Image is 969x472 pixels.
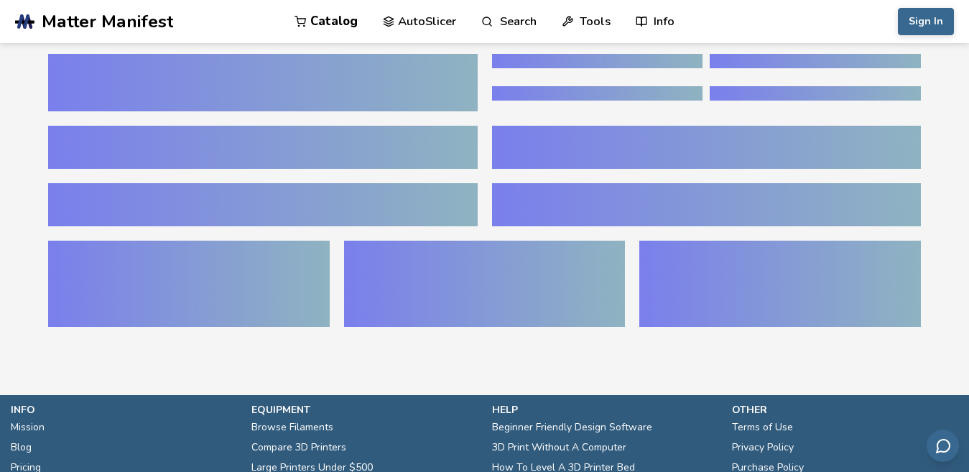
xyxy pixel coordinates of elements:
[492,417,652,438] a: Beginner Friendly Design Software
[251,417,333,438] a: Browse Filaments
[11,417,45,438] a: Mission
[732,438,794,458] a: Privacy Policy
[492,438,626,458] a: 3D Print Without A Computer
[42,11,173,32] span: Matter Manifest
[11,402,237,417] p: info
[492,402,718,417] p: help
[251,438,346,458] a: Compare 3D Printers
[11,438,32,458] a: Blog
[251,402,478,417] p: equipment
[732,417,793,438] a: Terms of Use
[732,402,958,417] p: other
[927,430,959,462] button: Send feedback via email
[898,8,954,35] button: Sign In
